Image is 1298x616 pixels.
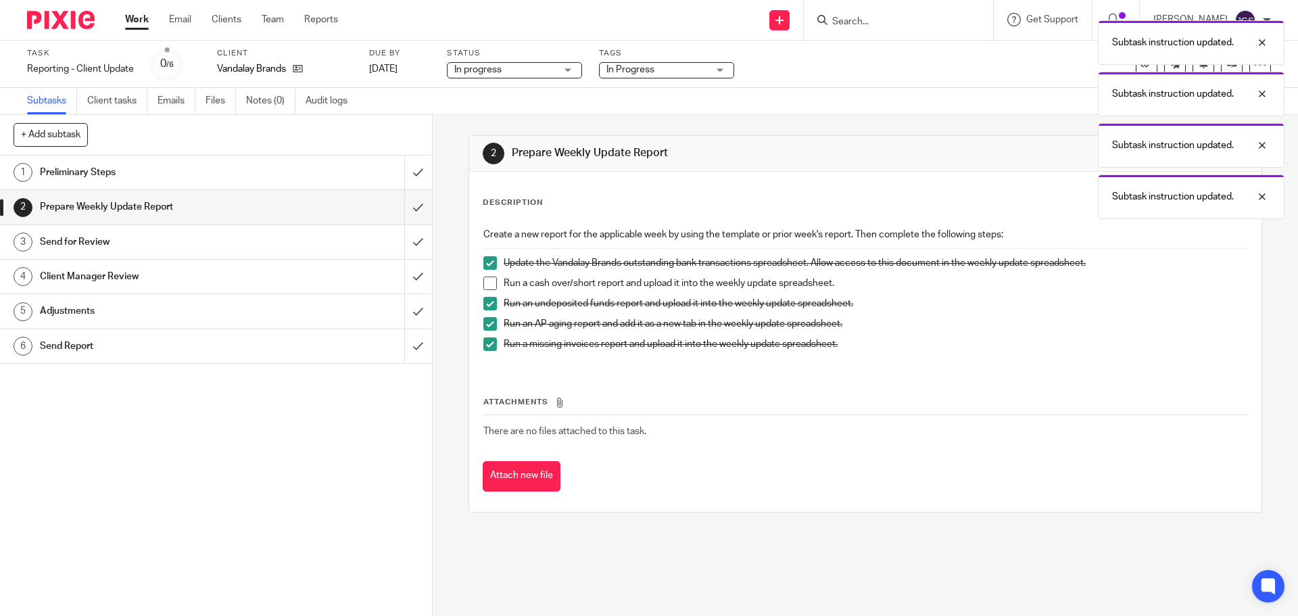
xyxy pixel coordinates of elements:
[14,163,32,182] div: 1
[169,13,191,26] a: Email
[504,317,1247,331] p: Run an AP aging report and add it as a new tab in the weekly update spreadsheet.
[40,232,274,252] h1: Send for Review
[217,48,352,59] label: Client
[306,88,358,114] a: Audit logs
[158,88,195,114] a: Emails
[40,162,274,183] h1: Preliminary Steps
[1112,87,1234,101] p: Subtask instruction updated.
[14,123,88,146] button: + Add subtask
[217,62,286,76] p: Vandalay Brands
[504,297,1247,310] p: Run an undeposited funds report and upload it into the weekly update spreadsheet.
[504,256,1247,270] p: Update the Vandalay Brands outstanding bank transactions spreadsheet. Allow access to this docume...
[206,88,236,114] a: Files
[512,146,894,160] h1: Prepare Weekly Update Report
[606,65,654,74] span: In Progress
[40,301,274,321] h1: Adjustments
[483,197,543,208] p: Description
[87,88,147,114] a: Client tasks
[483,143,504,164] div: 2
[40,336,274,356] h1: Send Report
[27,88,77,114] a: Subtasks
[504,337,1247,351] p: Run a missing invoices report and upload it into the weekly update spreadsheet.
[599,48,734,59] label: Tags
[483,398,548,406] span: Attachments
[125,13,149,26] a: Work
[483,461,560,492] button: Attach new file
[212,13,241,26] a: Clients
[14,233,32,252] div: 3
[14,337,32,356] div: 6
[262,13,284,26] a: Team
[483,228,1247,241] p: Create a new report for the applicable week by using the template or prior week's report. Then co...
[369,48,430,59] label: Due by
[504,277,1247,290] p: Run a cash over/short report and upload it into the weekly update spreadsheet.
[27,11,95,29] img: Pixie
[27,48,134,59] label: Task
[1234,9,1256,31] img: svg%3E
[40,266,274,287] h1: Client Manager Review
[14,267,32,286] div: 4
[14,302,32,321] div: 5
[40,197,274,217] h1: Prepare Weekly Update Report
[27,62,134,76] div: Reporting - Client Update
[369,64,398,74] span: [DATE]
[14,198,32,217] div: 2
[160,56,174,72] div: 0
[483,427,646,436] span: There are no files attached to this task.
[166,61,174,68] small: /6
[1112,36,1234,49] p: Subtask instruction updated.
[1112,190,1234,204] p: Subtask instruction updated.
[447,48,582,59] label: Status
[1112,139,1234,152] p: Subtask instruction updated.
[246,88,295,114] a: Notes (0)
[454,65,502,74] span: In progress
[304,13,338,26] a: Reports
